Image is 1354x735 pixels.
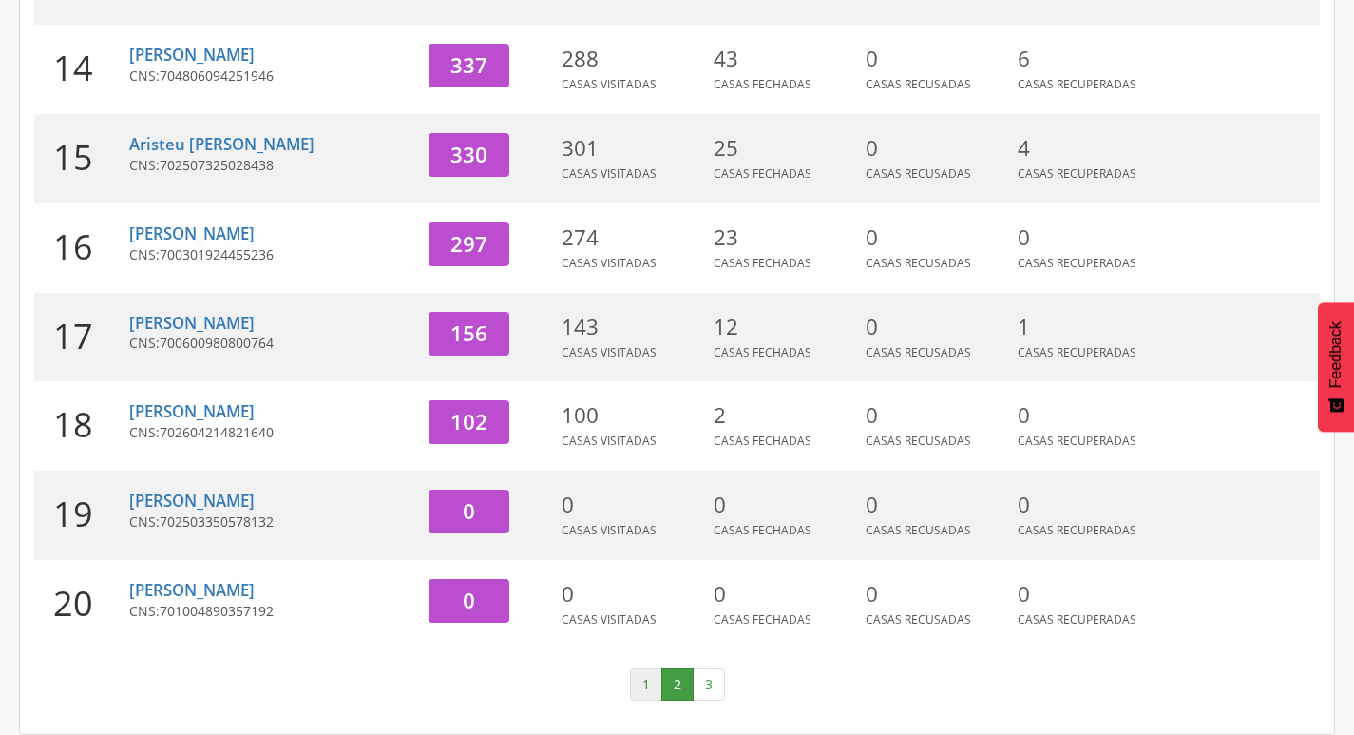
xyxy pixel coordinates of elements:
[129,490,255,512] a: [PERSON_NAME]
[160,602,274,620] span: 701004890357192
[714,490,856,520] p: 0
[34,25,129,114] div: 14
[450,319,487,348] span: 156
[129,245,414,264] p: CNS:
[866,222,1008,253] p: 0
[129,312,255,334] a: [PERSON_NAME]
[562,76,657,92] span: Casas Visitadas
[866,76,971,92] span: Casas Recusadas
[693,668,725,701] a: 3
[866,44,1008,74] p: 0
[450,407,487,436] span: 102
[463,586,475,615] span: 0
[1018,433,1136,449] span: Casas Recuperadas
[463,496,475,526] span: 0
[129,400,255,422] a: [PERSON_NAME]
[866,344,971,360] span: Casas Recusadas
[714,44,856,74] p: 43
[714,433,811,449] span: Casas Fechadas
[160,67,274,85] span: 704806094251946
[866,400,1008,431] p: 0
[714,133,856,164] p: 25
[34,114,129,203] div: 15
[866,611,971,628] span: Casas Recusadas
[562,400,704,431] p: 100
[129,156,414,175] p: CNS:
[714,255,811,271] span: Casas Fechadas
[714,611,811,628] span: Casas Fechadas
[562,522,657,538] span: Casas Visitadas
[562,433,657,449] span: Casas Visitadas
[1327,321,1344,388] span: Feedback
[630,668,662,701] a: 1
[714,222,856,253] p: 23
[160,423,274,441] span: 702604214821640
[562,222,704,253] p: 274
[562,490,704,520] p: 0
[1318,302,1354,432] button: Feedback - Mostrar pesquisa
[714,76,811,92] span: Casas Fechadas
[1018,312,1160,342] p: 1
[562,44,704,74] p: 288
[866,579,1008,609] p: 0
[129,579,255,601] a: [PERSON_NAME]
[129,44,255,66] a: [PERSON_NAME]
[129,222,255,244] a: [PERSON_NAME]
[1018,44,1160,74] p: 6
[129,133,315,155] a: Aristeu [PERSON_NAME]
[1018,522,1136,538] span: Casas Recuperadas
[1018,400,1160,431] p: 0
[450,50,487,80] span: 337
[129,513,414,532] p: CNS:
[1018,222,1160,253] p: 0
[34,203,129,293] div: 16
[866,433,971,449] span: Casas Recusadas
[714,400,856,431] p: 2
[1018,165,1136,182] span: Casas Recuperadas
[1018,611,1136,628] span: Casas Recuperadas
[160,245,274,263] span: 700301924455236
[129,602,414,621] p: CNS:
[129,423,414,442] p: CNS:
[1018,344,1136,360] span: Casas Recuperadas
[562,611,657,628] span: Casas Visitadas
[34,471,129,560] div: 19
[160,156,274,174] span: 702507325028438
[866,133,1008,164] p: 0
[866,255,971,271] span: Casas Recusadas
[562,344,657,360] span: Casas Visitadas
[562,255,657,271] span: Casas Visitadas
[34,293,129,382] div: 17
[866,490,1008,520] p: 0
[866,165,971,182] span: Casas Recusadas
[866,312,1008,342] p: 0
[562,165,657,182] span: Casas Visitadas
[1018,133,1160,164] p: 4
[34,560,129,649] div: 20
[34,381,129,471] div: 18
[129,67,414,86] p: CNS:
[160,334,274,352] span: 700600980800764
[1018,255,1136,271] span: Casas Recuperadas
[1018,76,1136,92] span: Casas Recuperadas
[1018,490,1160,520] p: 0
[714,579,856,609] p: 0
[714,344,811,360] span: Casas Fechadas
[562,133,704,164] p: 301
[562,579,704,609] p: 0
[450,140,487,169] span: 330
[160,513,274,531] span: 702503350578132
[714,165,811,182] span: Casas Fechadas
[866,522,971,538] span: Casas Recusadas
[1018,579,1160,609] p: 0
[450,229,487,259] span: 297
[129,334,414,353] p: CNS:
[714,312,856,342] p: 12
[714,522,811,538] span: Casas Fechadas
[661,668,694,701] a: 2
[562,312,704,342] p: 143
